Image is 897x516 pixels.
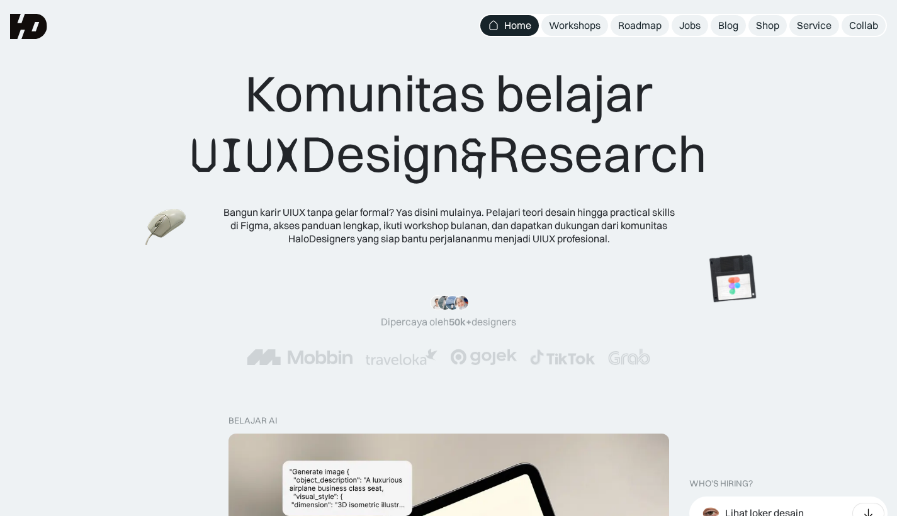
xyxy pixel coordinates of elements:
[222,206,675,245] div: Bangun karir UIUX tanpa gelar formal? Yas disini mulainya. Pelajari teori desain hingga practical...
[756,19,779,32] div: Shop
[504,19,531,32] div: Home
[789,15,839,36] a: Service
[672,15,708,36] a: Jobs
[228,415,277,426] div: belajar ai
[797,19,832,32] div: Service
[748,15,787,36] a: Shop
[611,15,669,36] a: Roadmap
[190,63,707,186] div: Komunitas belajar Design Research
[618,19,662,32] div: Roadmap
[449,315,471,328] span: 50k+
[849,19,878,32] div: Collab
[711,15,746,36] a: Blog
[190,125,301,186] span: UIUX
[689,478,753,489] div: WHO’S HIRING?
[381,315,516,328] div: Dipercaya oleh designers
[549,19,601,32] div: Workshops
[679,19,701,32] div: Jobs
[718,19,738,32] div: Blog
[460,125,488,186] span: &
[480,15,539,36] a: Home
[842,15,886,36] a: Collab
[541,15,608,36] a: Workshops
